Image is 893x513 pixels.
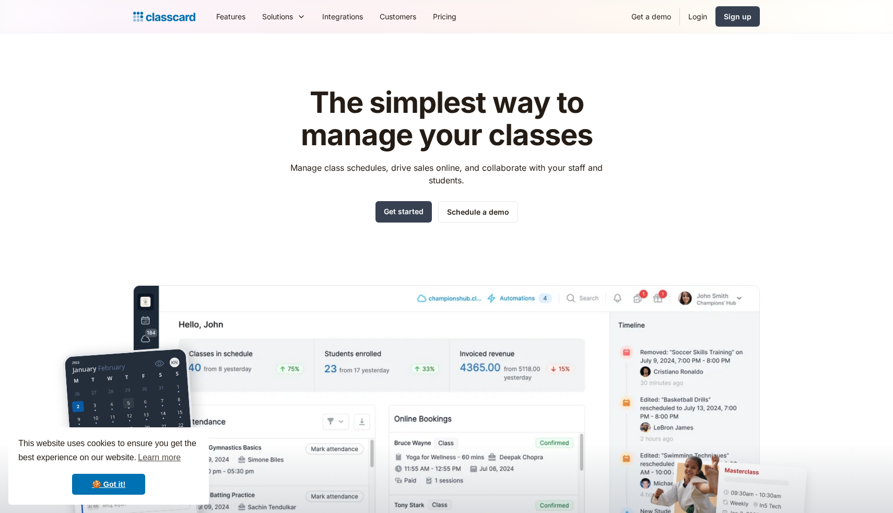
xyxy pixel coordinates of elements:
[262,11,293,22] div: Solutions
[281,87,613,151] h1: The simplest way to manage your classes
[680,5,715,28] a: Login
[8,427,209,505] div: cookieconsent
[136,450,182,465] a: learn more about cookies
[623,5,679,28] a: Get a demo
[425,5,465,28] a: Pricing
[133,9,195,24] a: Logo
[724,11,751,22] div: Sign up
[254,5,314,28] div: Solutions
[18,437,199,465] span: This website uses cookies to ensure you get the best experience on our website.
[438,201,518,223] a: Schedule a demo
[371,5,425,28] a: Customers
[715,6,760,27] a: Sign up
[281,161,613,186] p: Manage class schedules, drive sales online, and collaborate with your staff and students.
[208,5,254,28] a: Features
[72,474,145,495] a: dismiss cookie message
[375,201,432,223] a: Get started
[314,5,371,28] a: Integrations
